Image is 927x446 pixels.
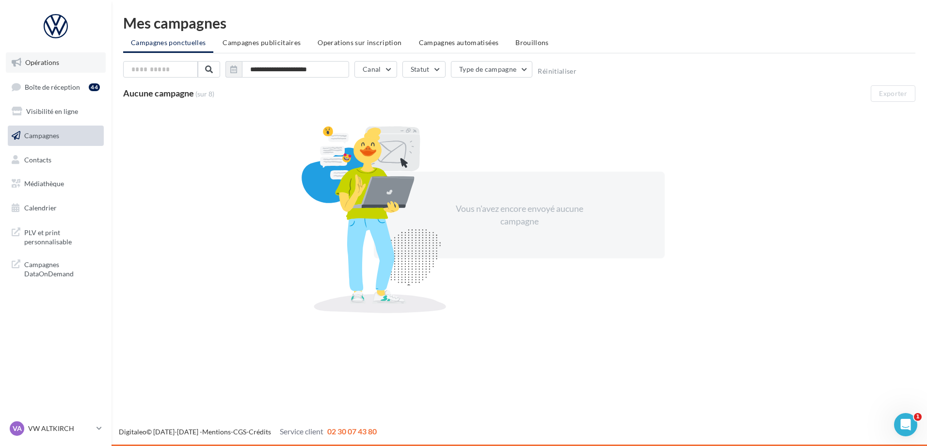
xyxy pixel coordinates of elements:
[195,89,214,99] span: (sur 8)
[914,413,922,421] span: 1
[24,258,100,279] span: Campagnes DataOnDemand
[28,424,93,433] p: VW ALTKIRCH
[6,126,106,146] a: Campagnes
[280,427,323,436] span: Service client
[123,16,915,30] div: Mes campagnes
[6,198,106,218] a: Calendrier
[6,222,106,251] a: PLV et print personnalisable
[25,58,59,66] span: Opérations
[26,107,78,115] span: Visibilité en ligne
[6,254,106,283] a: Campagnes DataOnDemand
[249,428,271,436] a: Crédits
[894,413,917,436] iframe: Intercom live chat
[354,61,397,78] button: Canal
[119,428,146,436] a: Digitaleo
[6,77,106,97] a: Boîte de réception44
[515,38,549,47] span: Brouillons
[871,85,915,102] button: Exporter
[538,67,576,75] button: Réinitialiser
[419,38,499,47] span: Campagnes automatisées
[123,88,194,98] span: Aucune campagne
[24,131,59,140] span: Campagnes
[451,61,533,78] button: Type de campagne
[6,174,106,194] a: Médiathèque
[223,38,301,47] span: Campagnes publicitaires
[233,428,246,436] a: CGS
[402,61,446,78] button: Statut
[6,150,106,170] a: Contacts
[119,428,377,436] span: © [DATE]-[DATE] - - -
[318,38,401,47] span: Operations sur inscription
[8,419,104,438] a: VA VW ALTKIRCH
[24,155,51,163] span: Contacts
[202,428,231,436] a: Mentions
[6,101,106,122] a: Visibilité en ligne
[89,83,100,91] div: 44
[327,427,377,436] span: 02 30 07 43 80
[436,203,603,227] div: Vous n'avez encore envoyé aucune campagne
[25,82,80,91] span: Boîte de réception
[24,226,100,247] span: PLV et print personnalisable
[6,52,106,73] a: Opérations
[24,179,64,188] span: Médiathèque
[24,204,57,212] span: Calendrier
[13,424,22,433] span: VA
